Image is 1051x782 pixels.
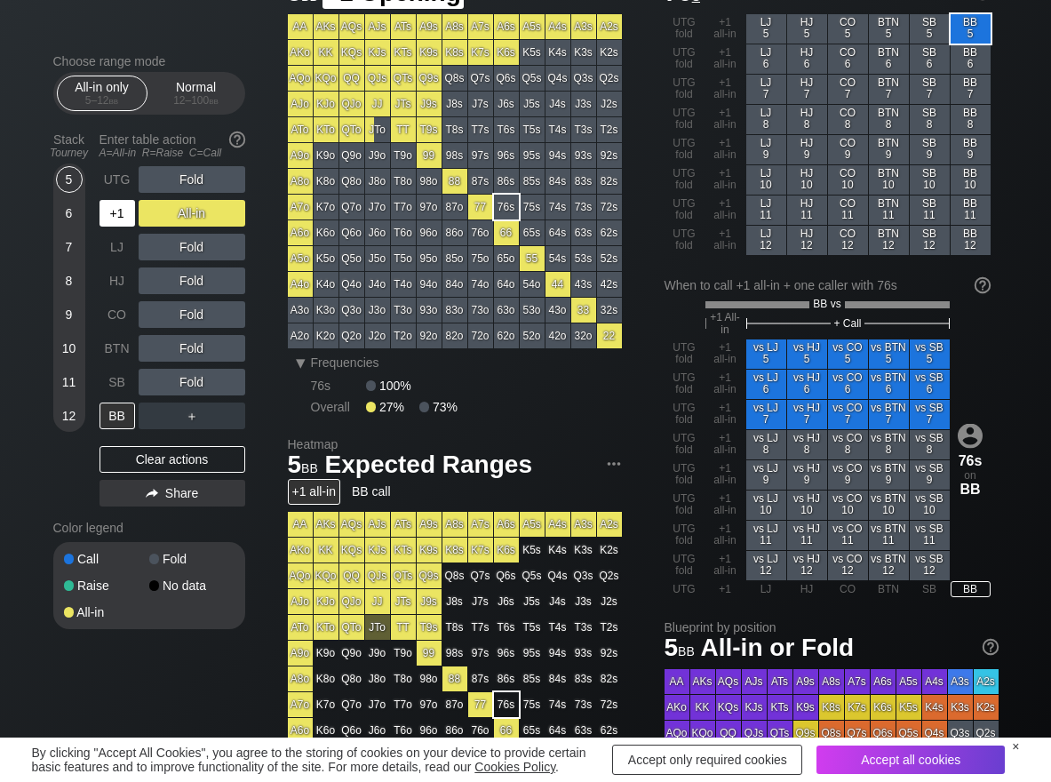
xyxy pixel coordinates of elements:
div: CO 6 [828,44,868,74]
div: +1 all-in [705,226,745,255]
div: BTN 12 [869,226,909,255]
div: T2s [597,117,622,142]
div: 63o [494,298,519,323]
div: A6o [288,220,313,245]
div: vs BTN 5 [869,339,909,369]
div: Fold [139,267,245,294]
div: 72s [597,195,622,219]
div: A4s [545,14,570,39]
div: A6s [494,14,519,39]
div: 77 [468,195,493,219]
div: BTN 10 [869,165,909,195]
div: 95s [520,143,545,168]
div: vs LJ 6 [746,370,786,399]
div: +1 all-in [705,135,745,164]
div: 42s [597,272,622,297]
div: 86o [442,220,467,245]
div: A2s [597,14,622,39]
div: HJ 8 [787,105,827,134]
div: K4o [314,272,338,297]
div: 73s [571,195,596,219]
div: CO 12 [828,226,868,255]
div: HJ 11 [787,195,827,225]
div: 76s [494,195,519,219]
div: BB 12 [951,226,991,255]
div: LJ 9 [746,135,786,164]
div: vs BTN 6 [869,370,909,399]
div: A8s [442,14,467,39]
div: J8o [365,169,390,194]
div: Q2o [339,323,364,348]
div: BB 11 [951,195,991,225]
div: All-in [139,200,245,227]
div: T6o [391,220,416,245]
div: CO 7 [828,75,868,104]
div: K6s [494,40,519,65]
span: BB vs [813,298,840,310]
div: ATo [288,117,313,142]
div: Fold [139,369,245,395]
div: QTo [339,117,364,142]
div: 83s [571,169,596,194]
div: T5o [391,246,416,271]
div: Call [64,553,149,565]
div: LJ 12 [746,226,786,255]
div: 74o [468,272,493,297]
div: Q4s [545,66,570,91]
img: help.32db89a4.svg [973,275,992,295]
div: HJ 7 [787,75,827,104]
div: ATs [391,14,416,39]
div: KJo [314,92,338,116]
img: share.864f2f62.svg [146,489,158,499]
div: BTN 9 [869,135,909,164]
div: × [1012,739,1019,754]
div: SB 7 [910,75,950,104]
div: K5s [520,40,545,65]
div: QQ [339,66,364,91]
div: J5s [520,92,545,116]
div: 5 – 12 [65,94,139,107]
div: BTN 11 [869,195,909,225]
div: 92o [417,323,442,348]
div: T4s [545,117,570,142]
div: 54o [520,272,545,297]
div: LJ [100,234,135,260]
div: +1 all-in [705,44,745,74]
div: K8o [314,169,338,194]
div: 63s [571,220,596,245]
div: 54s [545,246,570,271]
div: KTo [314,117,338,142]
div: 66 [494,220,519,245]
div: vs HJ 6 [787,370,827,399]
div: KK [314,40,338,65]
div: 65s [520,220,545,245]
div: J4s [545,92,570,116]
div: HJ [100,267,135,294]
div: BB 9 [951,135,991,164]
div: 33 [571,298,596,323]
div: vs SB 5 [910,339,950,369]
div: A7o [288,195,313,219]
div: T3o [391,298,416,323]
div: 11 [56,369,83,395]
div: Enter table action [100,125,245,166]
div: Q8o [339,169,364,194]
div: J9o [365,143,390,168]
div: UTG [100,166,135,193]
img: icon-avatar.b40e07d9.svg [958,423,983,448]
div: T7o [391,195,416,219]
div: 62s [597,220,622,245]
div: A8o [288,169,313,194]
div: J2s [597,92,622,116]
div: LJ 11 [746,195,786,225]
div: UTG fold [665,105,705,134]
div: BTN 5 [869,14,909,44]
div: K9s [417,40,442,65]
div: J8s [442,92,467,116]
div: 10 [56,335,83,362]
div: 92s [597,143,622,168]
div: BTN 8 [869,105,909,134]
div: QTs [391,66,416,91]
div: Fold [139,234,245,260]
div: SB 10 [910,165,950,195]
